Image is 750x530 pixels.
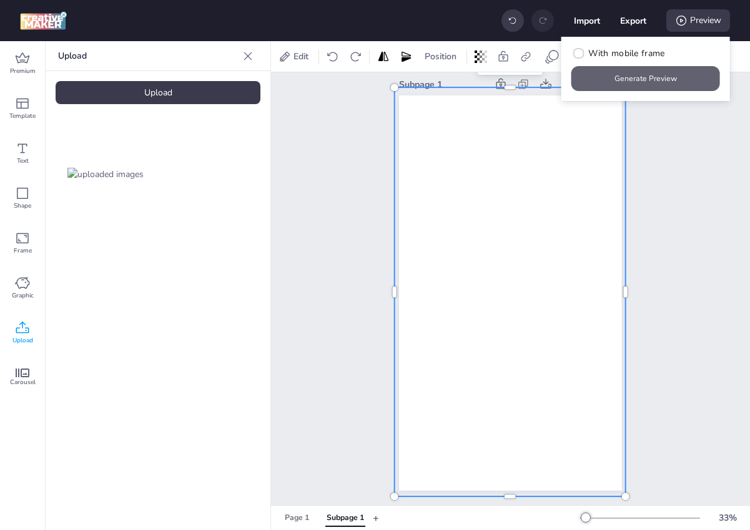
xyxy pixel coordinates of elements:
p: Upload [58,41,238,71]
div: Subpage 1 [399,78,486,91]
div: 33 % [713,511,743,524]
span: Edit [291,50,311,63]
div: Tabs [276,507,373,529]
span: Premium [10,66,36,76]
span: Graphic [12,291,34,301]
div: Upload [56,81,260,104]
span: Upload [12,335,33,345]
div: Preview [666,9,730,32]
span: Carousel [10,377,36,387]
div: Subpage 1 [327,513,364,524]
span: Template [9,111,36,121]
div: Page 1 [285,513,309,524]
span: With mobile frame [588,47,664,60]
button: Export [620,7,646,34]
span: Position [422,50,459,63]
button: + [373,507,379,529]
button: Generate Preview [571,66,720,91]
span: Frame [14,246,32,256]
span: Text [17,156,29,166]
img: logo Creative Maker [20,11,67,30]
span: Shape [14,201,31,211]
img: uploaded images [67,168,144,181]
button: Import [574,7,600,34]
